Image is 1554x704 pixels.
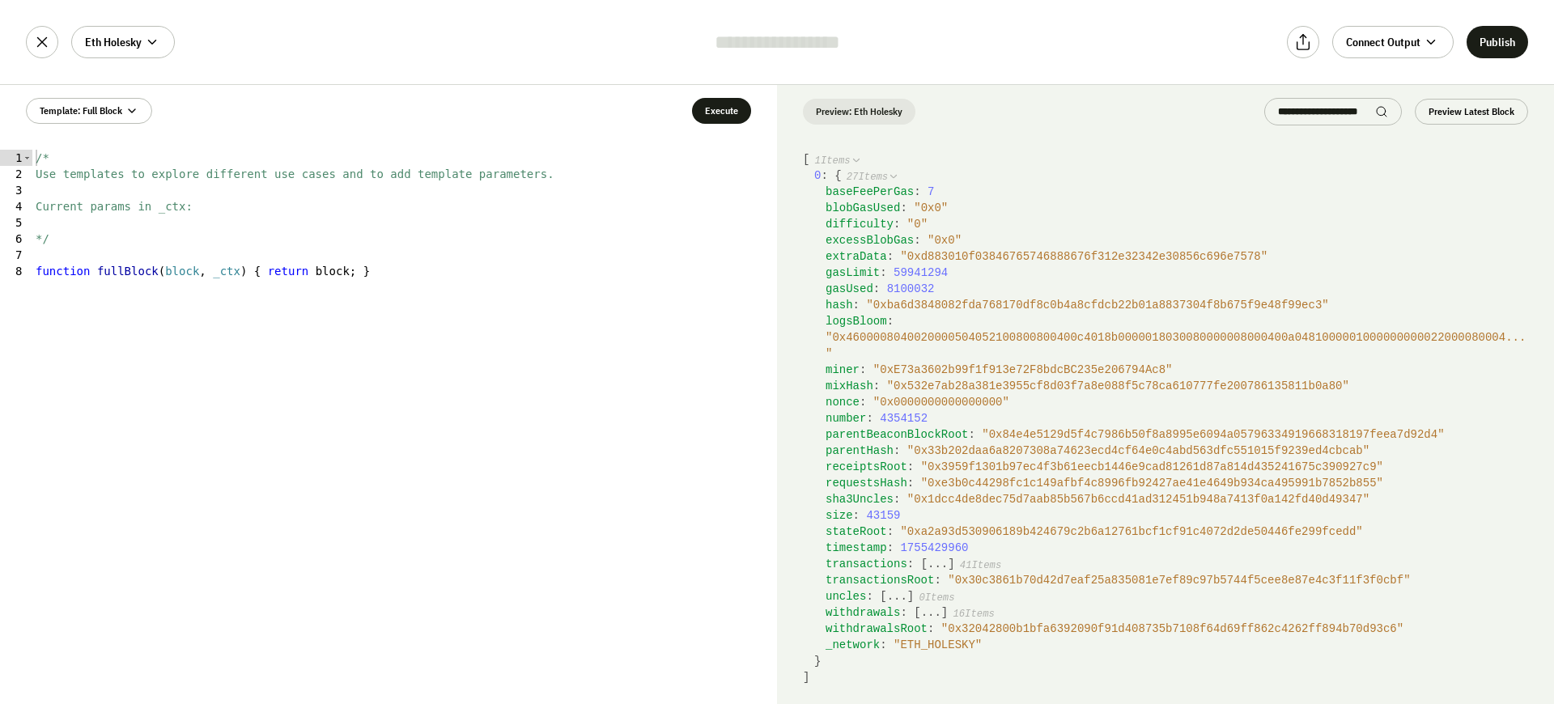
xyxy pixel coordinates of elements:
span: [ [803,153,809,166]
span: ] [948,558,954,570]
span: " ETH_HOLESKY " [894,638,982,651]
span: " 0x33b202daa6a8207308a74623ecd4cf64e0c4abd563dfc551015f9239ed4cbcab " [907,444,1369,457]
span: ] [803,671,809,684]
span: ] [907,590,914,603]
span: receiptsRoot [826,460,907,473]
span: { [834,169,841,182]
span: 7 [928,185,934,198]
button: ... [928,556,948,572]
div: : [826,443,1528,459]
span: uncles [826,590,866,603]
span: " 0x84e4e5129d5f4c7986b50f8a8995e6094a05796334919668318197feea7d92d4 " [982,428,1444,441]
span: " 0xE73a3602b99f1f913e72F8bdcBC235e206794Ac8 " [873,363,1173,376]
span: 0 Items [919,592,954,604]
span: 1755429960 [900,541,968,554]
span: baseFeePerGas [826,185,914,198]
span: " 0xba6d3848082fda768170df8c0b4a8cfdcb22b01a8837304f8b675f9e48f99ec3 " [866,299,1328,312]
span: [ [880,590,886,603]
div: : [826,459,1528,475]
div: : [826,540,1528,556]
div: : [826,394,1528,410]
div: : [826,200,1528,216]
button: ... [887,588,907,604]
div: : [826,491,1528,507]
div: : [826,232,1528,248]
span: transactionsRoot [826,574,934,587]
div: : [826,507,1528,524]
span: parentHash [826,444,894,457]
span: Template: Full Block [40,104,122,117]
span: " 0x0 " [914,201,948,214]
span: Eth Holesky [85,34,142,50]
span: nonce [826,396,860,409]
span: [ [914,606,920,619]
div: : [826,572,1528,588]
span: miner [826,363,860,376]
div: : [826,281,1528,297]
span: mixHash [826,380,873,392]
span: Toggle code folding, rows 1 through 6 [23,150,32,166]
div: : [826,297,1528,313]
div: : [826,621,1528,637]
button: Eth Holesky [71,26,175,58]
div: : [826,378,1528,394]
span: } [814,655,821,668]
span: 4354152 [880,412,928,425]
span: parentBeaconBlockRoot [826,428,968,441]
div: : [826,524,1528,540]
span: " 0x0000000000000000 " [873,396,1009,409]
span: 27 Items [847,172,888,183]
span: withdrawalsRoot [826,622,928,635]
div: : [814,168,1528,669]
div: : [826,556,1528,572]
span: " 0x532e7ab28a381e3955cf8d03f7a8e088f5c78ca610777fe200786135811b0a80 " [887,380,1349,392]
span: timestamp [826,541,887,554]
span: excessBlobGas [826,234,914,247]
span: withdrawals [826,606,900,619]
div: : [826,410,1528,426]
div: : [826,426,1528,443]
span: logsBloom [826,315,887,328]
span: transactions [826,558,907,570]
span: ] [941,606,948,619]
button: Preview Latest Block [1415,99,1528,125]
div: : [826,216,1528,232]
span: Connect Output [1346,34,1420,50]
span: gasLimit [826,266,880,279]
span: difficulty [826,218,894,231]
span: " 0xd883010f03846765746888676f312e32342e30856c696e7578 " [900,250,1267,263]
div: : [826,475,1528,491]
span: 59941294 [894,266,948,279]
span: " 0x32042800b1bfa6392090f91d408735b7108f64d69ff862c4262ff894b70d93c6 " [941,622,1403,635]
span: 41 Items [960,560,1001,571]
span: sha3Uncles [826,493,894,506]
div: : [826,588,1528,604]
button: ... [921,604,941,621]
span: gasUsed [826,282,873,295]
div: : [826,637,1528,653]
span: " 0x3959f1301b97ec4f3b61eecb1446e9cad81261d87a814d435241675c390927c9 " [921,460,1383,473]
div: : [826,604,1528,621]
button: Connect Output [1332,26,1454,58]
span: blobGasUsed [826,201,900,214]
span: " 0 " [907,218,928,231]
div: : [826,362,1528,378]
span: " 0x4600008040020000504052100800800400c4018b0000018030080000008000400a048100000100000000002200008... [826,331,1526,360]
button: Template: Full Block [26,98,152,124]
span: " 0x30c3861b70d42d7eaf25a835081e7ef89c97b5744f5cee8e87e4c3f11f3f0cbf " [948,574,1410,587]
span: _network [826,638,880,651]
span: requestsHash [826,477,907,490]
div: : [826,184,1528,200]
span: stateRoot [826,525,887,538]
div: : [826,265,1528,281]
button: Execute [692,98,751,124]
span: 1 Items [815,155,851,167]
span: " 0x1dcc4de8dec75d7aab85b567b6ccd41ad312451b948a7413f0a142fd40d49347 " [907,493,1369,506]
span: [ [921,558,928,570]
span: hash [826,299,853,312]
span: " 0xe3b0c44298fc1c149afbf4c8996fb92427ae41e4649b934ca495991b7852b855 " [921,477,1383,490]
span: " 0xa2a93d530906189b424679c2b6a12761bcf1cf91c4072d2de50446fe299fcedd " [900,525,1362,538]
span: 43159 [866,509,900,522]
span: " 0x0 " [928,234,962,247]
div: : [826,313,1528,362]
